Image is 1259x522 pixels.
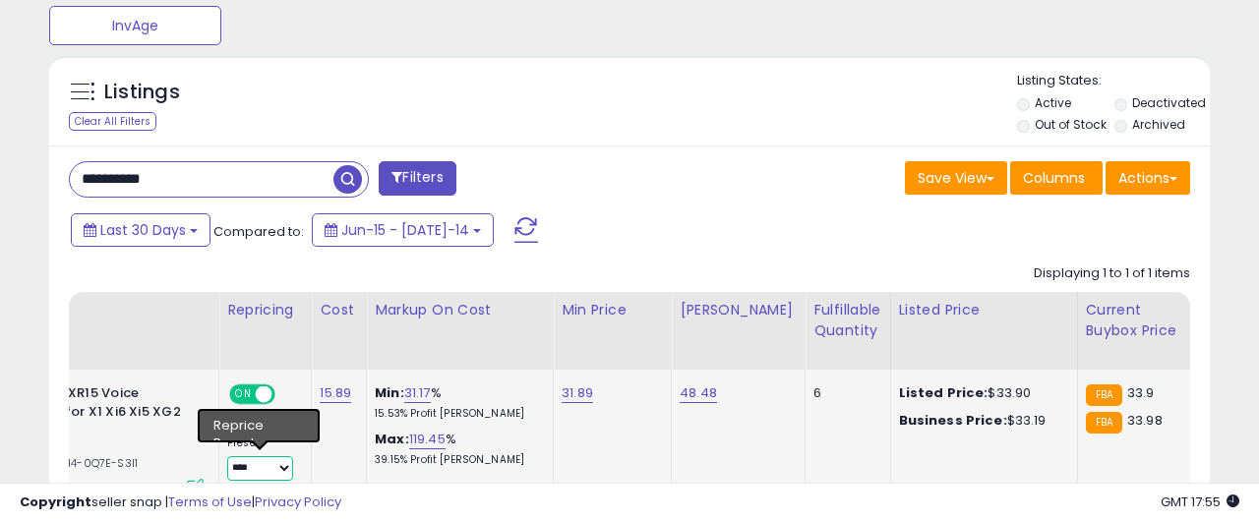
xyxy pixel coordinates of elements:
a: 31.17 [404,383,431,403]
button: Filters [379,161,455,196]
button: Columns [1010,161,1103,195]
a: 31.89 [562,383,593,403]
h5: Listings [104,79,180,106]
span: OFF [272,386,304,403]
a: Privacy Policy [255,493,341,511]
div: % [375,384,538,421]
div: Displaying 1 to 1 of 1 items [1034,264,1190,283]
button: InvAge [49,6,221,45]
button: Jun-15 - [DATE]-14 [312,213,494,247]
div: I have already escalated this to my manager, [PERSON_NAME], to ensure we get this sorted for you.... [31,108,307,224]
label: Out of Stock [1035,116,1107,133]
button: Actions [1106,161,1190,195]
img: Profile image for Support [56,11,88,42]
a: 15.89 [320,383,351,403]
span: Last 30 Days [100,220,186,240]
div: [PERSON_NAME] [680,300,797,320]
span: 2025-08-15 17:55 GMT [1161,493,1239,511]
span: Compared to: [213,222,304,241]
p: Listing States: [1017,72,1210,90]
h1: Support [95,19,157,33]
div: % [375,431,538,467]
label: Deactivated [1132,94,1206,111]
th: The percentage added to the cost of goods (COGS) that forms the calculator for Min & Max prices. [367,292,554,370]
small: FBA [1086,412,1122,434]
div: 6 [813,384,874,402]
button: Last 30 Days [71,213,210,247]
div: Min Price [562,300,663,320]
span: Columns [1023,168,1085,188]
div: Gab says… [16,20,378,301]
label: Active [1035,94,1071,111]
button: Save View [905,161,1007,195]
div: We appreciate your patience while we sort this out. [31,234,307,272]
button: Emoji picker [30,435,46,450]
div: Thank you for reaching out and for your transparency! [31,60,307,98]
button: Gif picker [62,434,78,449]
button: Home [308,8,345,45]
small: FBA [1086,384,1122,406]
b: Listed Price: [899,383,989,402]
div: Amazon AI [227,415,296,433]
div: Markup on Cost [375,300,545,320]
div: Preset: [227,436,296,481]
div: Clear All Filters [69,112,156,131]
p: 39.15% Profit [PERSON_NAME] [375,453,538,467]
div: $33.90 [899,384,1062,402]
p: 15.53% Profit [PERSON_NAME] [375,407,538,421]
div: seller snap | | [20,493,341,512]
button: go back [13,8,50,45]
b: Max: [375,430,409,448]
button: Upload attachment [93,434,109,449]
textarea: Message… [17,393,377,427]
span: Jun-15 - [DATE]-14 [341,220,469,240]
strong: Copyright [20,493,91,511]
label: Archived [1132,116,1185,133]
b: Min: [375,383,404,402]
div: Cost [320,300,358,320]
div: Listed Price [899,300,1069,320]
span: | SKU: H4-0Q7E-S3I1 [21,455,138,471]
a: 119.45 [409,430,446,449]
div: Repricing [227,300,303,320]
button: Send a message… [337,427,369,458]
span: ON [231,386,256,403]
span: 33.9 [1127,383,1155,402]
div: Thank you for reaching out and for your transparency!I have already escalated this to my manager,... [16,20,323,285]
div: Current Buybox Price [1086,300,1187,341]
div: Fulfillable Quantity [813,300,881,341]
div: $33.19 [899,412,1062,430]
a: 48.48 [680,383,717,403]
a: Terms of Use [168,493,252,511]
div: Hi [DATE], [31,312,307,331]
b: Business Price: [899,411,1007,430]
span: 33.98 [1127,411,1163,430]
div: Close [345,8,381,43]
